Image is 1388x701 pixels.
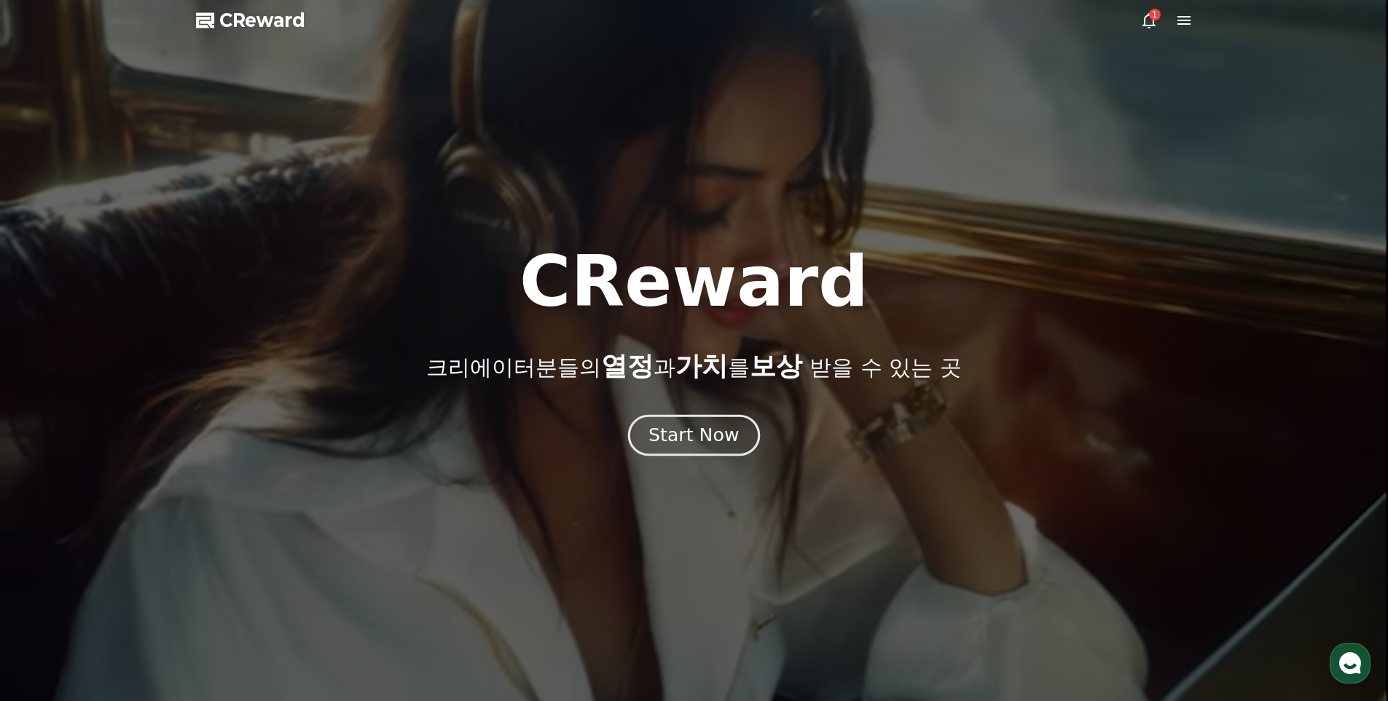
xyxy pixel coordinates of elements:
span: 설정 [225,483,243,495]
p: 크리에이터분들의 과 를 받을 수 있는 곳 [426,352,961,381]
span: 열정 [601,351,654,381]
span: 대화 [133,484,151,496]
a: 설정 [188,462,280,498]
div: 1 [1149,9,1161,20]
span: 보상 [750,351,802,381]
span: 홈 [46,483,55,495]
span: CReward [219,9,305,32]
a: 1 [1140,12,1158,29]
a: 대화 [96,462,188,498]
div: Start Now [648,423,739,448]
button: Start Now [628,414,760,456]
h1: CReward [519,247,869,317]
span: 가치 [675,351,728,381]
a: Start Now [631,430,757,444]
a: 홈 [4,462,96,498]
a: CReward [196,9,305,32]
